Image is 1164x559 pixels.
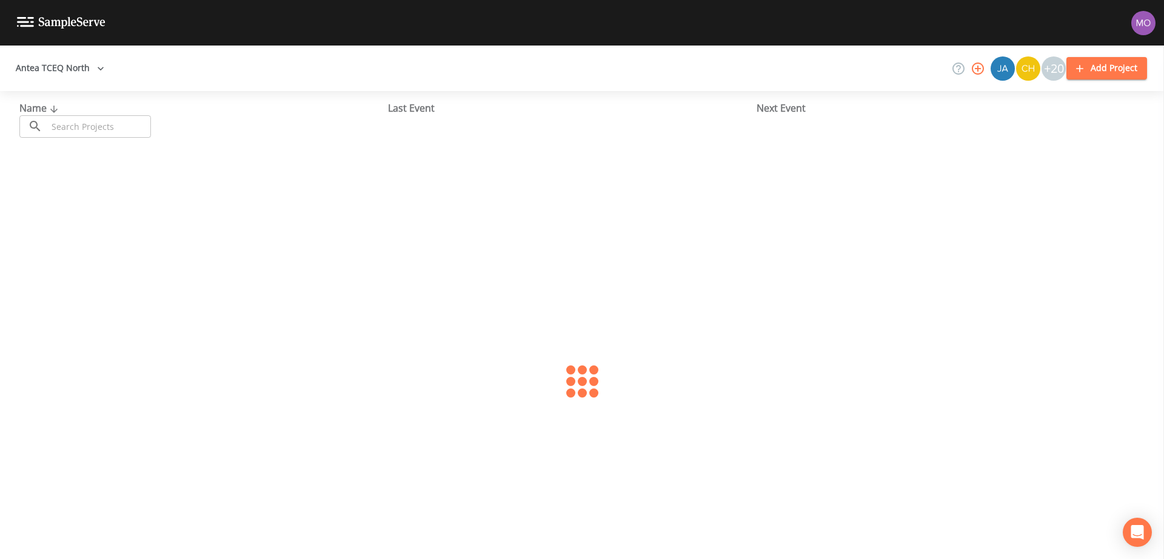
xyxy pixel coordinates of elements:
[1016,56,1040,81] img: c74b8b8b1c7a9d34f67c5e0ca157ed15
[991,56,1015,81] img: 2e773653e59f91cc345d443c311a9659
[757,101,1125,115] div: Next Event
[11,57,109,80] button: Antea TCEQ North
[1131,11,1156,35] img: 4e251478aba98ce068fb7eae8f78b90c
[1042,56,1066,81] div: +20
[1015,56,1041,81] div: Charles Medina
[1123,518,1152,547] div: Open Intercom Messenger
[19,101,61,115] span: Name
[17,17,105,29] img: logo
[990,56,1015,81] div: James Whitmire
[388,101,757,115] div: Last Event
[1066,57,1147,80] button: Add Project
[47,115,151,138] input: Search Projects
